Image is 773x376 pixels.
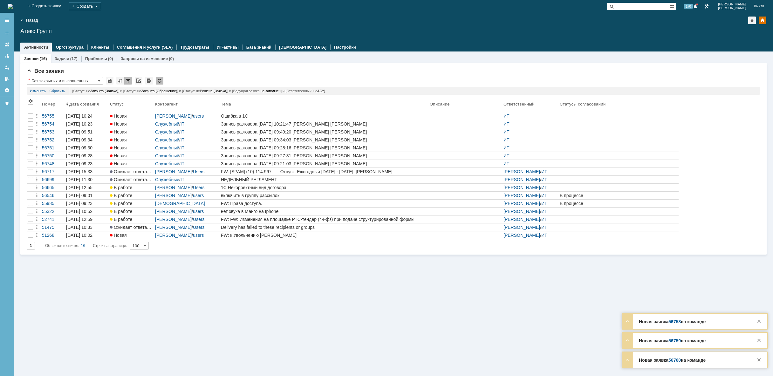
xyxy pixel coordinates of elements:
[669,3,676,9] span: Расширенный поиск
[109,97,154,112] th: Статус
[503,121,510,126] a: ИТ
[65,192,109,199] a: [DATE] 09:01
[45,242,127,250] i: Строк на странице:
[34,121,39,126] div: Действия
[42,233,64,238] div: 51268
[30,87,46,95] a: Изменить
[503,193,557,198] div: /
[66,129,92,134] div: [DATE] 09:51
[181,121,184,126] a: IT
[66,185,92,190] div: [DATE] 12:55
[503,217,557,222] div: /
[55,56,69,61] a: Задачи
[181,153,184,158] a: IT
[65,223,109,231] a: [DATE] 10:33
[41,168,65,175] a: 56717
[42,225,64,230] div: 51475
[221,169,427,174] div: FW: [SPAM] (10) 114.967: Отпуск: Ежегодный [DATE] - [DATE], [PERSON_NAME]
[220,168,428,175] a: FW: [SPAM] (10) 114.967: Отпуск: Ежегодный [DATE] - [DATE], [PERSON_NAME]
[41,184,65,191] a: 56665
[155,209,218,214] div: /
[65,128,109,136] a: [DATE] 09:51
[503,233,540,238] a: [PERSON_NAME]
[155,185,192,190] a: [PERSON_NAME]
[334,45,356,50] a: Настройки
[41,120,65,128] a: 56754
[124,77,132,85] div: Фильтрация...
[109,128,154,136] a: Новая
[193,193,204,198] a: users
[503,225,540,230] a: [PERSON_NAME]
[66,153,92,158] div: [DATE] 09:28
[34,201,39,206] div: Действия
[66,225,92,230] div: [DATE] 10:33
[34,145,39,150] div: Действия
[56,45,83,50] a: Оргструктура
[668,358,681,363] a: 56760
[503,153,510,158] a: ИТ
[155,113,192,119] a: [PERSON_NAME]
[155,145,179,150] a: Служебный
[42,169,64,174] div: 56717
[558,192,679,199] a: В процессе
[39,56,47,61] div: (16)
[41,160,65,167] a: 56748
[221,161,427,166] div: Запись разговора [DATE] 09:21:03 [PERSON_NAME] [PERSON_NAME]
[220,200,428,207] a: FW: Права доступа.
[42,145,64,150] div: 56751
[34,169,39,174] div: Действия
[24,56,38,61] a: Заявки
[34,209,39,214] div: Действия
[503,185,557,190] div: /
[155,113,218,119] div: /
[221,102,231,106] div: Тема
[108,56,113,61] div: (0)
[66,137,92,142] div: [DATE] 09:34
[109,184,154,191] a: В работе
[66,201,92,206] div: [DATE] 09:23
[8,4,13,9] img: logo
[668,338,681,343] a: 56759
[24,45,48,50] a: Активности
[503,161,510,166] a: ИТ
[220,215,428,223] a: FW: FW: Изменения на площадке РТС-тендер (44-фз) при подаче структурированной формы заявки
[221,193,427,198] div: включить в группу рассылок
[503,129,510,134] a: ИТ
[503,145,510,150] a: ИТ
[541,177,547,182] a: ИТ
[42,121,64,126] div: 56754
[541,217,547,222] a: ИТ
[41,97,65,112] th: Номер
[220,176,428,183] a: НЕДЕЛЬНЫЙ РЕГЛАМЕНТ
[503,177,557,182] div: /
[748,17,756,24] div: Добавить в избранное
[65,208,109,215] a: [DATE] 10:52
[220,223,428,231] a: Delivery has failed to these recipients or groups
[703,3,710,10] a: Перейти в интерфейс администратора
[41,223,65,231] a: 51475
[66,161,92,166] div: [DATE] 09:23
[34,129,39,134] div: Действия
[110,145,127,150] span: Новая
[193,217,205,222] a: Users
[2,39,12,50] a: Заявки на командах
[317,89,324,93] span: АСУ
[34,217,39,222] div: Действия
[155,137,218,142] div: /
[66,177,92,182] div: [DATE] 11:30
[503,201,557,206] div: /
[221,201,427,206] div: FW: Права доступа.
[120,56,168,61] a: Запросы на изменение
[110,185,132,190] span: В работе
[193,169,205,174] a: Users
[180,45,209,50] a: Трудозатраты
[109,120,154,128] a: Новая
[41,215,65,223] a: 52741
[541,225,547,230] a: ИТ
[110,137,127,142] span: Новая
[541,201,547,206] a: ИТ
[41,112,65,120] a: 56755
[34,225,39,230] div: Действия
[155,153,179,158] a: Служебный
[181,145,184,150] a: IT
